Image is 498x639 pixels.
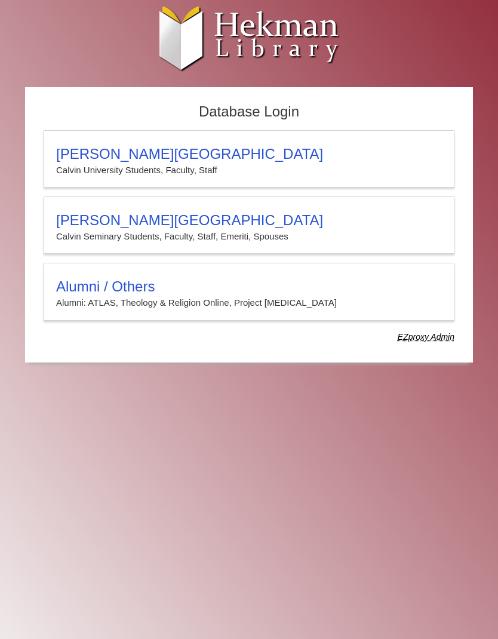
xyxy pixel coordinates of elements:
summary: Alumni / OthersAlumni: ATLAS, Theology & Religion Online, Project [MEDICAL_DATA] [56,278,442,311]
h3: [PERSON_NAME][GEOGRAPHIC_DATA] [56,146,442,162]
p: Calvin Seminary Students, Faculty, Staff, Emeriti, Spouses [56,229,442,244]
p: Calvin University Students, Faculty, Staff [56,162,442,178]
h3: Alumni / Others [56,278,442,295]
dfn: Use Alumni login [398,332,454,342]
a: [PERSON_NAME][GEOGRAPHIC_DATA]Calvin University Students, Faculty, Staff [44,130,454,188]
p: Alumni: ATLAS, Theology & Religion Online, Project [MEDICAL_DATA] [56,295,442,311]
h3: [PERSON_NAME][GEOGRAPHIC_DATA] [56,212,442,229]
a: [PERSON_NAME][GEOGRAPHIC_DATA]Calvin Seminary Students, Faculty, Staff, Emeriti, Spouses [44,196,454,254]
h2: Database Login [38,100,460,124]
